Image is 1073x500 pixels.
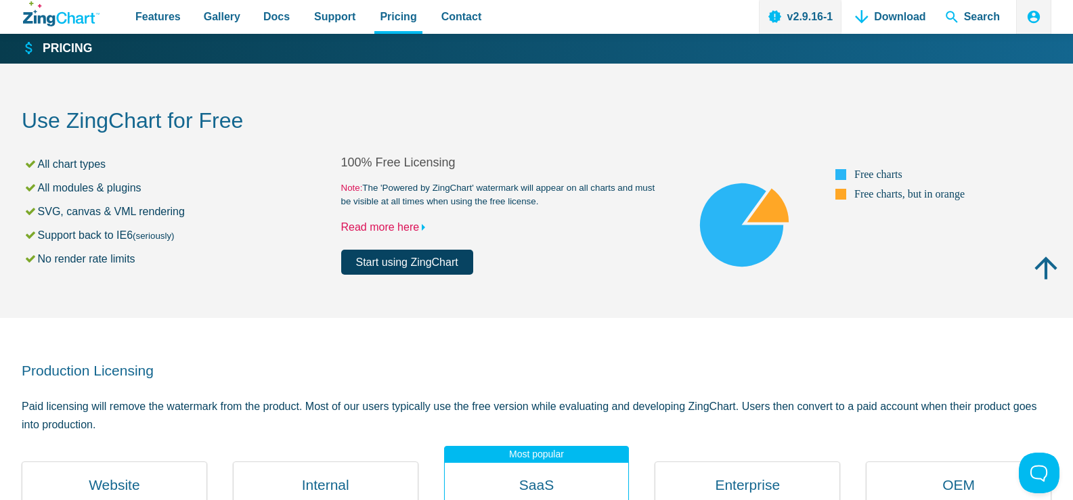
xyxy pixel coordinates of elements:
span: Features [135,7,181,26]
span: Contact [441,7,482,26]
a: ZingChart Logo. Click to return to the homepage [23,1,100,26]
span: Pricing [380,7,416,26]
h2: Production Licensing [22,361,1051,380]
h2: Use ZingChart for Free [22,107,1051,137]
small: The 'Powered by ZingChart' watermark will appear on all charts and must be visible at all times w... [341,181,661,208]
span: Note: [341,183,363,193]
li: All modules & plugins [24,179,341,197]
p: Paid licensing will remove the watermark from the product. Most of our users typically use the fr... [22,397,1051,434]
a: Start using ZingChart [341,250,473,275]
span: Gallery [204,7,240,26]
strong: Pricing [43,43,92,55]
span: Docs [263,7,290,26]
li: Support back to IE6 [24,226,341,244]
a: Read more here [341,221,432,233]
li: SVG, canvas & VML rendering [24,202,341,221]
a: Pricing [23,41,92,57]
h2: 100% Free Licensing [341,155,661,171]
iframe: Toggle Customer Support [1019,453,1059,493]
span: Support [314,7,355,26]
li: No render rate limits [24,250,341,268]
li: All chart types [24,155,341,173]
small: (seriously) [133,231,174,241]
